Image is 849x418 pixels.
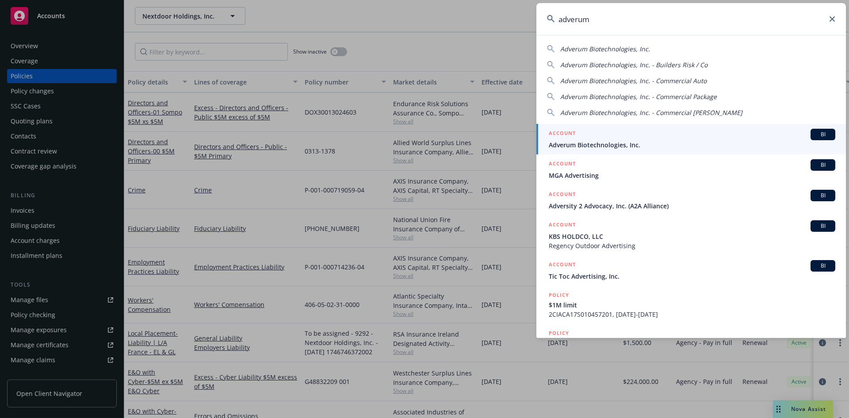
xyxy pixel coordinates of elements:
h5: ACCOUNT [549,220,576,231]
span: Adverum Biotechnologies, Inc. [560,45,650,53]
span: Adverum Biotechnologies, Inc. - Commercial [PERSON_NAME] [560,108,742,117]
a: ACCOUNTBIKBS HOLDCO, LLCRegency Outdoor Advertising [536,215,846,255]
h5: ACCOUNT [549,129,576,139]
span: BI [814,192,832,199]
span: BI [814,130,832,138]
span: Adverum Biotechnologies, Inc. - Builders Risk / Co [560,61,707,69]
h5: ACCOUNT [549,190,576,200]
span: Adversity 2 Advocacy, Inc. (A2A Alliance) [549,201,835,211]
span: Adverum Biotechnologies, Inc. [549,140,835,150]
a: ACCOUNTBITic Toc Advertising, Inc. [536,255,846,286]
span: $1M limit [549,300,835,310]
a: ACCOUNTBIAdverum Biotechnologies, Inc. [536,124,846,154]
span: MGA Advertising [549,171,835,180]
span: 2CIACA17S010457201, [DATE]-[DATE] [549,310,835,319]
a: POLICY$1M limit2CIACA17S010457201, [DATE]-[DATE] [536,286,846,324]
span: KBS HOLDCO, LLC [549,232,835,241]
a: ACCOUNTBIAdversity 2 Advocacy, Inc. (A2A Alliance) [536,185,846,215]
h5: POLICY [549,329,569,337]
span: BI [814,222,832,230]
h5: POLICY [549,291,569,299]
h5: ACCOUNT [549,159,576,170]
span: BI [814,262,832,270]
a: ACCOUNTBIMGA Advertising [536,154,846,185]
h5: ACCOUNT [549,260,576,271]
a: POLICY [536,324,846,362]
input: Search... [536,3,846,35]
span: Regency Outdoor Advertising [549,241,835,250]
span: Adverum Biotechnologies, Inc. - Commercial Auto [560,77,707,85]
span: Adverum Biotechnologies, Inc. - Commercial Package [560,92,717,101]
span: BI [814,161,832,169]
span: Tic Toc Advertising, Inc. [549,272,835,281]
